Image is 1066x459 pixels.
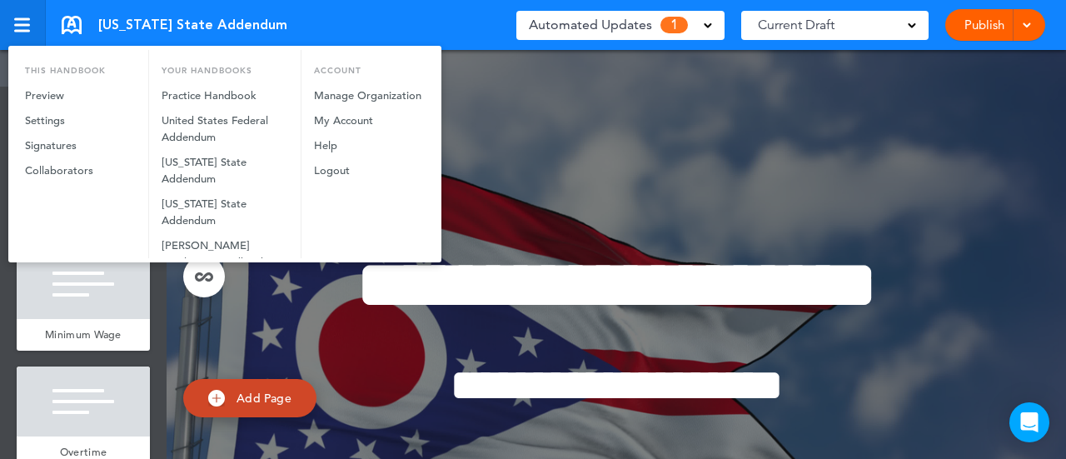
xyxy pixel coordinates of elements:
a: My Account [301,108,436,133]
a: [PERSON_NAME] Employee Handbook [149,233,301,275]
a: United States Federal Addendum [149,108,301,150]
a: Settings [12,108,148,133]
li: Account [301,50,436,83]
a: Help [301,133,436,158]
a: Practice Handbook [149,83,301,108]
li: This handbook [12,50,148,83]
li: Your Handbooks [149,50,301,83]
a: Logout [301,158,436,183]
div: Open Intercom Messenger [1009,402,1049,442]
a: [US_STATE] State Addendum [149,192,301,233]
a: [US_STATE] State Addendum [149,150,301,192]
a: Manage Organization [301,83,436,108]
a: Signatures [12,133,148,158]
a: Preview [12,83,148,108]
a: Collaborators [12,158,148,183]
